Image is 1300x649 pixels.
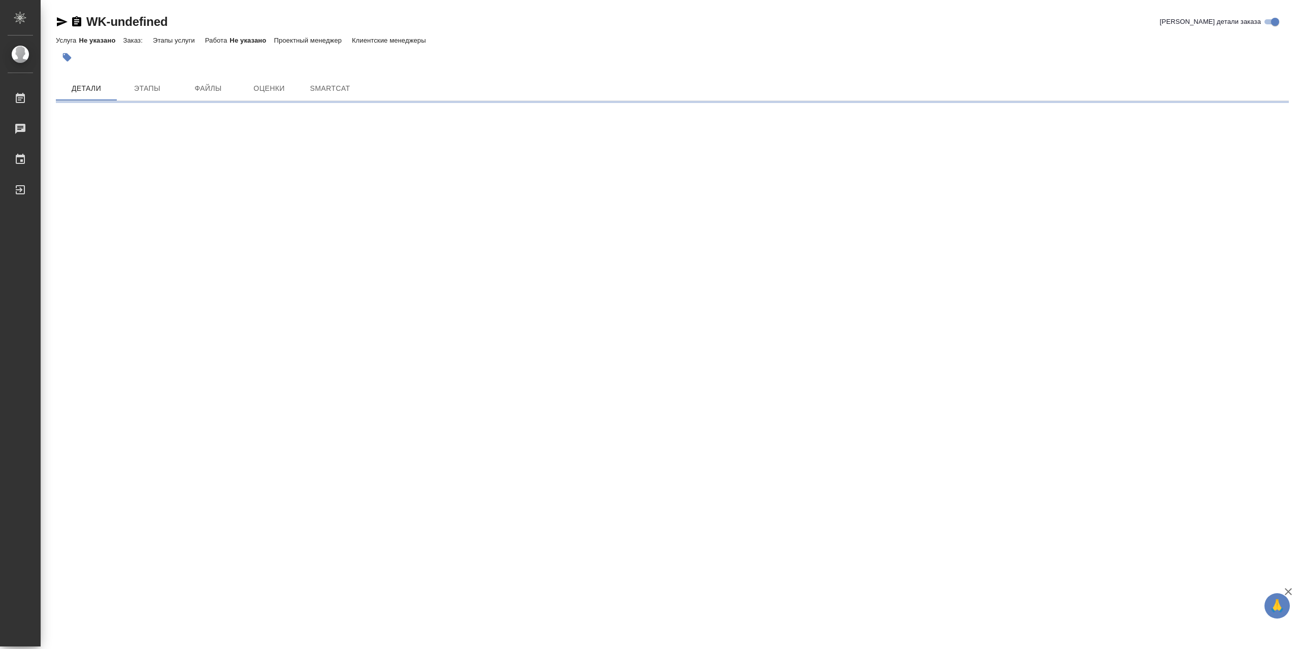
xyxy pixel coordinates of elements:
span: Файлы [184,82,233,95]
p: Заказ: [123,37,145,44]
p: Этапы услуги [153,37,198,44]
span: [PERSON_NAME] детали заказа [1160,17,1261,27]
p: Не указано [230,37,274,44]
p: Не указано [79,37,123,44]
p: Проектный менеджер [274,37,344,44]
span: 🙏 [1269,595,1286,617]
button: Скопировать ссылку для ЯМессенджера [56,16,68,28]
p: Клиентские менеджеры [352,37,429,44]
p: Услуга [56,37,79,44]
button: 🙏 [1264,593,1290,619]
button: Скопировать ссылку [71,16,83,28]
a: WK-undefined [86,15,168,28]
span: Оценки [245,82,294,95]
p: Работа [205,37,230,44]
span: Этапы [123,82,172,95]
span: Детали [62,82,111,95]
button: Добавить тэг [56,46,78,69]
span: SmartCat [306,82,354,95]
